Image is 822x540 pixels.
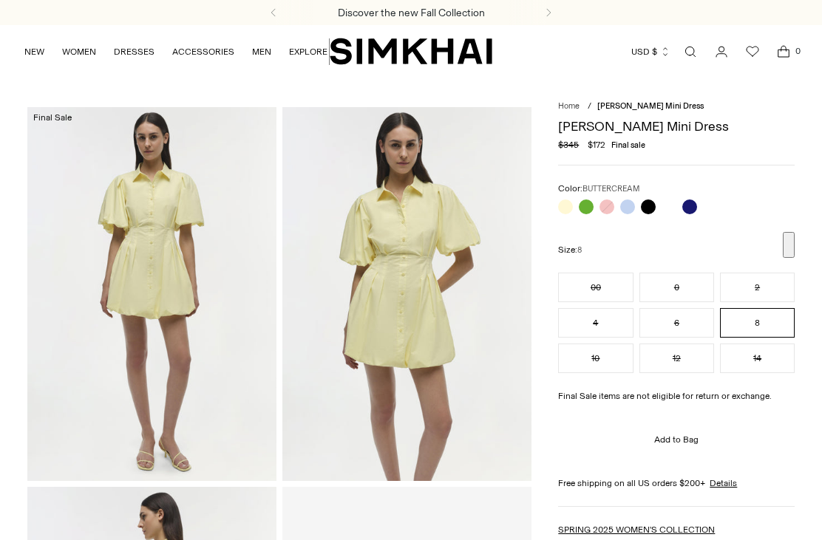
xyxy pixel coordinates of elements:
[558,308,633,338] button: 4
[769,37,798,66] a: Open cart modal
[558,344,633,373] button: 10
[114,35,154,68] a: DRESSES
[582,184,639,194] span: BUTTERCREAM
[631,35,670,68] button: USD $
[62,35,96,68] a: WOMEN
[639,344,714,373] button: 12
[172,35,234,68] a: ACCESSORIES
[720,273,795,302] button: 2
[791,44,804,58] span: 0
[558,101,580,111] a: Home
[558,245,582,255] label: Size:
[558,422,795,457] button: Add to Bag
[558,273,633,302] button: 00
[720,308,795,338] button: 8
[289,35,327,68] a: EXPLORE
[707,37,736,66] a: Go to the account page
[558,391,772,401] strong: Final Sale items are not eligible for return or exchange.
[24,35,44,68] a: NEW
[720,344,795,373] button: 14
[558,140,579,150] s: $345
[252,35,271,68] a: MEN
[338,7,485,19] a: Discover the new Fall Collection
[558,524,715,535] a: SPRING 2025 WOMEN'S COLLECTION
[676,37,705,66] a: Open search modal
[588,140,605,150] span: $172
[558,478,795,488] div: Free shipping on all US orders $200+
[330,37,492,66] a: SIMKHAI
[710,478,737,488] a: Details
[639,273,714,302] button: 0
[558,120,795,133] h1: [PERSON_NAME] Mini Dress
[27,107,276,480] img: Cleo Cotton Mini Dress
[282,107,531,480] img: Cleo Cotton Mini Dress
[639,308,714,338] button: 6
[558,183,639,194] label: Color:
[738,37,767,66] a: Wishlist
[597,101,704,111] span: [PERSON_NAME] Mini Dress
[558,101,795,111] nav: breadcrumbs
[577,245,582,255] span: 8
[588,101,591,111] div: /
[654,434,699,445] span: Add to Bag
